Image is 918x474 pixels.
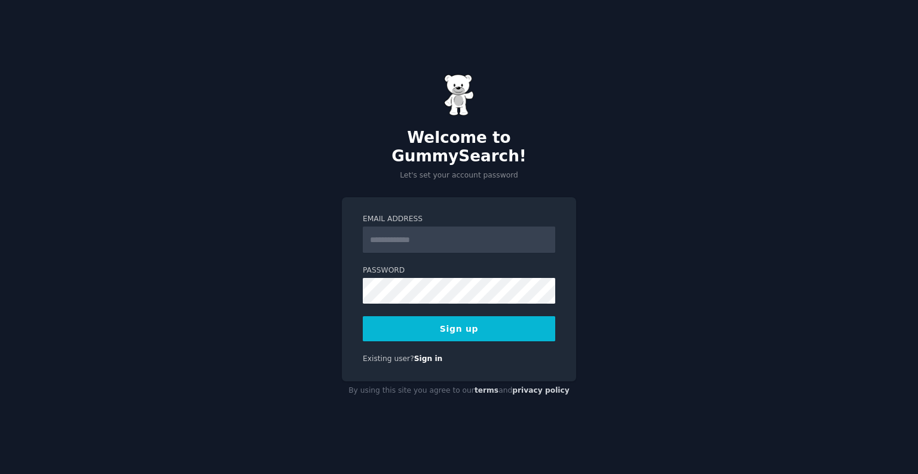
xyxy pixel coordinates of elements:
span: Existing user? [363,354,414,363]
img: Gummy Bear [444,74,474,116]
a: terms [475,386,498,395]
label: Email Address [363,214,555,225]
a: Sign in [414,354,443,363]
label: Password [363,265,555,276]
div: By using this site you agree to our and [342,381,576,400]
h2: Welcome to GummySearch! [342,129,576,166]
button: Sign up [363,316,555,341]
a: privacy policy [512,386,570,395]
p: Let's set your account password [342,170,576,181]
